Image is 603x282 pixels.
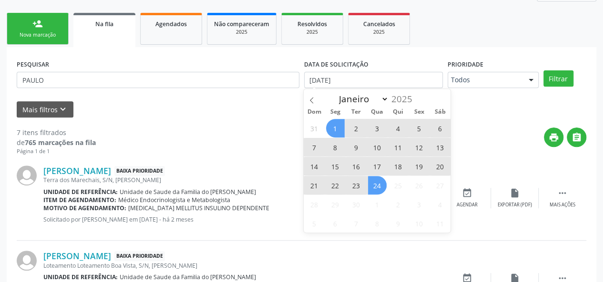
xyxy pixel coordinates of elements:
[326,176,345,194] span: Setembro 22, 2025
[304,57,368,72] label: DATA DE SOLICITAÇÃO
[347,195,366,214] span: Setembro 30, 2025
[17,147,96,156] div: Página 1 de 1
[17,127,96,137] div: 7 itens filtrados
[462,188,472,198] i: event_available
[43,196,116,204] b: Item de agendamento:
[448,57,483,72] label: Prioridade
[305,157,324,175] span: Setembro 14, 2025
[305,138,324,156] span: Setembro 7, 2025
[368,138,387,156] span: Setembro 10, 2025
[431,157,450,175] span: Setembro 20, 2025
[346,109,367,115] span: Ter
[389,138,408,156] span: Setembro 11, 2025
[429,109,450,115] span: Sáb
[431,214,450,233] span: Outubro 11, 2025
[557,188,568,198] i: 
[120,188,256,196] span: Unidade de Saude da Familia do [PERSON_NAME]
[120,273,256,281] span: Unidade de Saude da Familia do [PERSON_NAME]
[550,202,575,208] div: Mais ações
[367,109,388,115] span: Qua
[431,176,450,194] span: Setembro 27, 2025
[43,176,443,184] div: Terra dos Marechais, S/N, [PERSON_NAME]
[410,214,429,233] span: Outubro 10, 2025
[347,176,366,194] span: Setembro 23, 2025
[368,195,387,214] span: Outubro 1, 2025
[304,72,443,88] input: Selecione um intervalo
[335,92,389,106] select: Month
[326,195,345,214] span: Setembro 29, 2025
[347,157,366,175] span: Setembro 16, 2025
[410,176,429,194] span: Setembro 26, 2025
[544,127,563,147] button: print
[118,196,230,204] span: Médico Endocrinologista e Metabologista
[388,109,409,115] span: Qui
[114,251,165,261] span: Baixa Prioridade
[451,75,519,85] span: Todos
[17,57,49,72] label: PESQUISAR
[95,20,113,28] span: Na fila
[32,19,43,29] div: person_add
[572,132,582,143] i: 
[43,262,443,270] div: Loteamento Loteamento Boa Vista, S/N, [PERSON_NAME]
[389,214,408,233] span: Outubro 9, 2025
[214,20,269,28] span: Não compareceram
[297,20,327,28] span: Resolvidos
[155,20,187,28] span: Agendados
[17,72,299,88] input: Nome, CNS
[304,109,325,115] span: Dom
[43,188,118,196] b: Unidade de referência:
[347,214,366,233] span: Outubro 7, 2025
[128,204,269,212] span: [MEDICAL_DATA] MELLITUS INSULINO DEPENDENTE
[305,195,324,214] span: Setembro 28, 2025
[389,119,408,137] span: Setembro 4, 2025
[567,127,586,147] button: 
[368,119,387,137] span: Setembro 3, 2025
[288,29,336,36] div: 2025
[409,109,429,115] span: Sex
[326,119,345,137] span: Setembro 1, 2025
[410,138,429,156] span: Setembro 12, 2025
[17,137,96,147] div: de
[43,251,111,261] a: [PERSON_NAME]
[14,31,61,39] div: Nova marcação
[368,176,387,194] span: Setembro 24, 2025
[410,195,429,214] span: Outubro 3, 2025
[325,109,346,115] span: Seg
[389,195,408,214] span: Outubro 2, 2025
[368,214,387,233] span: Outubro 8, 2025
[510,188,520,198] i: insert_drive_file
[305,214,324,233] span: Outubro 5, 2025
[355,29,403,36] div: 2025
[347,138,366,156] span: Setembro 9, 2025
[305,176,324,194] span: Setembro 21, 2025
[326,138,345,156] span: Setembro 8, 2025
[543,70,573,87] button: Filtrar
[326,214,345,233] span: Outubro 6, 2025
[43,204,126,212] b: Motivo de agendamento:
[410,157,429,175] span: Setembro 19, 2025
[58,104,68,115] i: keyboard_arrow_down
[457,202,478,208] div: Agendar
[368,157,387,175] span: Setembro 17, 2025
[43,165,111,176] a: [PERSON_NAME]
[431,138,450,156] span: Setembro 13, 2025
[214,29,269,36] div: 2025
[389,176,408,194] span: Setembro 25, 2025
[17,165,37,185] img: img
[114,166,165,176] span: Baixa Prioridade
[326,157,345,175] span: Setembro 15, 2025
[17,251,37,271] img: img
[498,202,532,208] div: Exportar (PDF)
[389,157,408,175] span: Setembro 18, 2025
[363,20,395,28] span: Cancelados
[43,273,118,281] b: Unidade de referência:
[305,119,324,137] span: Agosto 31, 2025
[431,119,450,137] span: Setembro 6, 2025
[431,195,450,214] span: Outubro 4, 2025
[17,101,73,118] button: Mais filtroskeyboard_arrow_down
[549,132,559,143] i: print
[43,215,443,224] p: Solicitado por [PERSON_NAME] em [DATE] - há 2 meses
[25,138,96,147] strong: 765 marcações na fila
[347,119,366,137] span: Setembro 2, 2025
[410,119,429,137] span: Setembro 5, 2025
